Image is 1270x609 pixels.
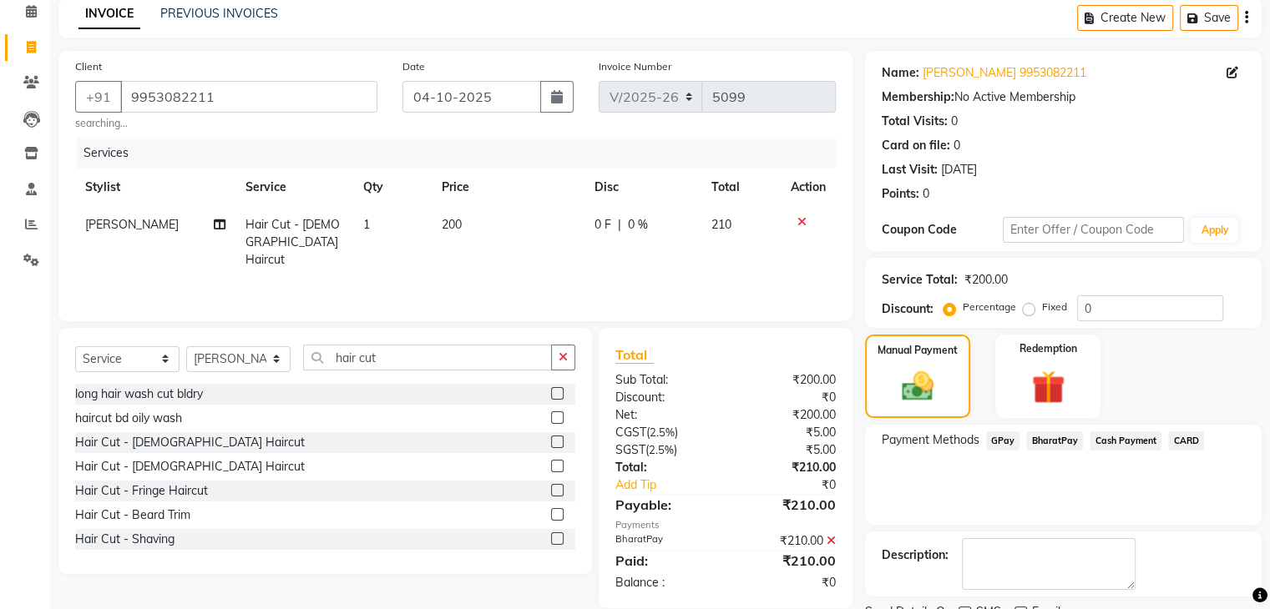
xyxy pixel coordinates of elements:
[882,88,954,106] div: Membership:
[75,59,102,74] label: Client
[892,368,944,405] img: _cash.svg
[882,113,948,130] div: Total Visits:
[603,424,726,441] div: ( )
[1090,431,1161,450] span: Cash Payment
[941,161,977,179] div: [DATE]
[618,216,621,234] span: |
[442,217,462,232] span: 200
[726,574,848,591] div: ₹0
[75,531,175,548] div: Hair Cut - Shaving
[963,299,1016,315] label: Percentage
[432,169,584,206] th: Price
[726,371,848,389] div: ₹200.00
[603,532,726,550] div: BharatPay
[120,81,377,113] input: Search by Name/Mobile/Email/Code
[235,169,353,206] th: Service
[603,551,726,571] div: Paid:
[615,518,836,532] div: Payments
[75,81,122,113] button: +91
[1191,218,1238,243] button: Apply
[603,406,726,424] div: Net:
[726,441,848,459] div: ₹5.00
[1180,5,1238,31] button: Save
[923,185,929,203] div: 0
[882,271,958,289] div: Service Total:
[882,64,919,82] div: Name:
[726,389,848,406] div: ₹0
[615,346,654,364] span: Total
[726,532,848,550] div: ₹210.00
[649,443,674,456] span: 2.5%
[75,385,203,403] div: long hair wash cut bldry
[882,546,949,564] div: Description:
[1021,366,1075,408] img: _gift.svg
[85,217,179,232] span: [PERSON_NAME]
[603,574,726,591] div: Balance :
[986,431,1020,450] span: GPay
[882,88,1245,106] div: No Active Membership
[726,551,848,571] div: ₹210.00
[603,441,726,459] div: ( )
[615,442,645,457] span: SGST
[1077,5,1173,31] button: Create New
[701,169,781,206] th: Total
[781,169,836,206] th: Action
[363,217,370,232] span: 1
[75,434,305,451] div: Hair Cut - [DEMOGRAPHIC_DATA] Haircut
[923,64,1086,82] a: [PERSON_NAME] 9953082211
[77,138,848,169] div: Services
[882,137,950,154] div: Card on file:
[75,482,208,500] div: Hair Cut - Fringe Haircut
[1168,431,1204,450] span: CARD
[1020,341,1077,356] label: Redemption
[603,389,726,406] div: Discount:
[650,425,675,439] span: 2.5%
[964,271,1008,289] div: ₹200.00
[353,169,432,206] th: Qty
[160,6,278,21] a: PREVIOUS INVOICES
[599,59,671,74] label: Invoice Number
[603,495,726,515] div: Payable:
[402,59,425,74] label: Date
[584,169,701,206] th: Disc
[615,425,646,440] span: CGST
[75,169,235,206] th: Stylist
[726,424,848,441] div: ₹5.00
[628,216,648,234] span: 0 %
[726,406,848,424] div: ₹200.00
[603,476,746,494] a: Add Tip
[726,495,848,515] div: ₹210.00
[595,216,611,234] span: 0 F
[726,459,848,476] div: ₹210.00
[882,221,1003,239] div: Coupon Code
[245,217,340,267] span: Hair Cut - [DEMOGRAPHIC_DATA] Haircut
[603,459,726,476] div: Total:
[1042,299,1067,315] label: Fixed
[878,343,958,358] label: Manual Payment
[75,458,305,476] div: Hair Cut - [DEMOGRAPHIC_DATA] Haircut
[603,371,726,389] div: Sub Total:
[882,185,919,203] div: Points:
[75,410,182,427] div: haircut bd oily wash
[1026,431,1083,450] span: BharatPay
[75,506,190,524] div: Hair Cut - Beard Trim
[951,113,958,130] div: 0
[882,300,934,318] div: Discount:
[303,345,552,370] input: Search or Scan
[75,116,377,131] small: searching...
[954,137,960,154] div: 0
[882,431,979,449] span: Payment Methods
[711,217,731,232] span: 210
[882,161,938,179] div: Last Visit:
[1003,217,1185,243] input: Enter Offer / Coupon Code
[746,476,848,494] div: ₹0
